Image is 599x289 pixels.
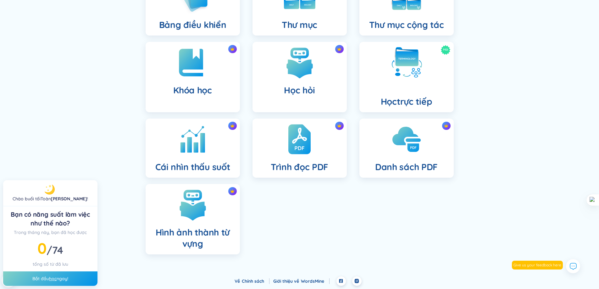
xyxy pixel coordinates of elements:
[301,278,330,284] a: WordsMine
[271,161,328,172] font: Trình đọc PDF
[47,244,52,256] font: /
[353,42,460,112] a: MớiHọctrực tiếp
[87,196,88,202] font: !
[52,244,63,256] font: 74
[155,161,230,172] font: Cái nhìn thấu suốt
[443,47,448,52] font: Mới
[57,276,68,281] font: ngay!
[139,184,246,254] a: biểu tượng vương miệnHình ảnh thành từ vựng
[139,42,246,112] a: biểu tượng vương miệnKhóa học
[284,85,315,96] font: Học hỏi
[301,278,324,284] font: WordsMine
[159,19,226,30] font: Bảng điều khiển
[273,278,299,284] font: Giới thiệu về
[139,119,246,178] a: biểu tượng vương miệnCái nhìn thấu suốt
[444,124,448,128] img: biểu tượng vương miện
[242,278,269,284] a: Chính sách
[13,196,41,202] font: Chào buổi tối
[337,47,341,51] img: biểu tượng vương miện
[11,210,90,227] font: Bạn có năng suất làm việc như thế nào?
[397,96,432,107] font: trực tiếp
[242,278,264,284] font: Chính sách
[32,276,49,281] font: Bắt đầu
[156,227,230,249] font: Hình ảnh thành từ vựng
[173,85,212,96] font: Khóa học
[246,119,353,178] a: biểu tượng vương miệnTrình đọc PDF
[41,196,51,202] font: Toàn
[37,239,47,258] font: 0
[51,196,87,202] a: [PERSON_NAME]
[246,42,353,112] a: biểu tượng vương miệnHọc hỏi
[230,124,235,128] img: biểu tượng vương miện
[235,278,240,284] font: Về
[230,47,235,51] img: biểu tượng vương miện
[230,189,235,193] img: biểu tượng vương miện
[369,19,444,30] font: Thư mục cộng tác
[282,19,317,30] font: Thư mục
[381,96,397,107] font: Học
[375,161,438,172] font: Danh sách PDF
[14,230,87,235] font: Trong tháng này, bạn đã học được
[337,124,341,128] img: biểu tượng vương miện
[33,261,68,267] font: tổng số từ đã lưu
[353,119,460,178] a: biểu tượng vương miệnDanh sách PDF
[49,276,57,281] a: học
